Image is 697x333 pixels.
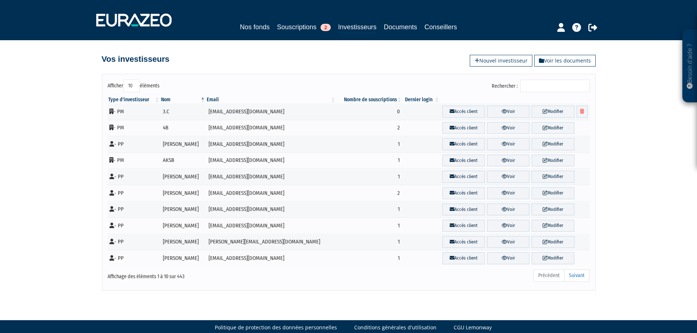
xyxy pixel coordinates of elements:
td: 1 [336,169,402,185]
td: - PM [108,103,160,120]
img: 1732889491-logotype_eurazeo_blanc_rvb.png [96,14,172,27]
a: Voir [487,204,529,216]
a: Voir [487,155,529,167]
a: Modifier [532,138,574,150]
td: 1 [336,250,402,266]
td: 1 [336,136,402,152]
a: Voir [487,138,529,150]
td: - PP [108,185,160,201]
th: Nombre de souscriptions : activer pour trier la colonne par ordre croissant [336,96,402,103]
a: Modifier [532,220,574,232]
td: - PP [108,201,160,218]
a: Voir les documents [534,55,596,67]
a: Voir [487,187,529,199]
p: Besoin d'aide ? [686,33,694,99]
td: [EMAIL_ADDRESS][DOMAIN_NAME] [206,185,336,201]
a: Accès client [442,171,485,183]
a: Modifier [532,171,574,183]
td: - PM [108,120,160,136]
td: [PERSON_NAME] [160,250,206,266]
a: Voir [487,236,529,248]
a: Nouvel investisseur [470,55,532,67]
a: Conditions générales d'utilisation [354,324,436,331]
td: [PERSON_NAME] [160,234,206,250]
a: Investisseurs [338,22,376,33]
a: Accès client [442,236,485,248]
td: 4B [160,120,206,136]
input: Rechercher : [520,80,590,92]
a: Modifier [532,252,574,264]
th: &nbsp; [440,96,590,103]
td: [PERSON_NAME] [160,201,206,218]
th: Dernier login : activer pour trier la colonne par ordre croissant [402,96,440,103]
a: Modifier [532,187,574,199]
th: Type d'investisseur : activer pour trier la colonne par ordre croissant [108,96,160,103]
select: Afficheréléments [123,80,140,92]
a: Voir [487,252,529,264]
a: Accès client [442,155,485,167]
a: Accès client [442,204,485,216]
td: 2 [336,120,402,136]
a: Documents [384,22,417,32]
td: 2 [336,185,402,201]
a: Nos fonds [240,22,270,32]
a: Voir [487,220,529,232]
td: [PERSON_NAME] [160,185,206,201]
td: [EMAIL_ADDRESS][DOMAIN_NAME] [206,201,336,218]
td: - PP [108,234,160,250]
td: [PERSON_NAME] [160,217,206,234]
td: - PP [108,136,160,152]
td: 1 [336,217,402,234]
td: [EMAIL_ADDRESS][DOMAIN_NAME] [206,250,336,266]
a: Conseillers [424,22,457,32]
td: [EMAIL_ADDRESS][DOMAIN_NAME] [206,120,336,136]
a: Modifier [532,155,574,167]
th: Nom : activer pour trier la colonne par ordre d&eacute;croissant [160,96,206,103]
a: Souscriptions2 [277,22,331,32]
td: - PM [108,152,160,169]
td: - PP [108,169,160,185]
a: Voir [487,171,529,183]
td: [EMAIL_ADDRESS][DOMAIN_NAME] [206,152,336,169]
td: - PP [108,217,160,234]
td: - PP [108,250,160,266]
a: Modifier [532,106,574,118]
a: Accès client [442,122,485,134]
td: 1 [336,234,402,250]
a: Voir [487,122,529,134]
h4: Vos investisseurs [102,55,169,64]
a: Accès client [442,252,485,264]
a: Accès client [442,138,485,150]
td: 3.C [160,103,206,120]
a: Accès client [442,106,485,118]
a: Supprimer [577,106,588,118]
a: CGU Lemonway [454,324,492,331]
td: [PERSON_NAME] [160,169,206,185]
th: Email : activer pour trier la colonne par ordre croissant [206,96,336,103]
td: AKSB [160,152,206,169]
td: [EMAIL_ADDRESS][DOMAIN_NAME] [206,103,336,120]
a: Accès client [442,220,485,232]
label: Afficher éléments [108,80,160,92]
label: Rechercher : [492,80,590,92]
td: [PERSON_NAME][EMAIL_ADDRESS][DOMAIN_NAME] [206,234,336,250]
div: Affichage des éléments 1 à 10 sur 443 [108,269,302,280]
a: Politique de protection des données personnelles [215,324,337,331]
td: [EMAIL_ADDRESS][DOMAIN_NAME] [206,169,336,185]
td: 0 [336,103,402,120]
a: Modifier [532,204,574,216]
a: Suivant [564,269,589,282]
td: [PERSON_NAME] [160,136,206,152]
td: 1 [336,152,402,169]
td: [EMAIL_ADDRESS][DOMAIN_NAME] [206,217,336,234]
td: [EMAIL_ADDRESS][DOMAIN_NAME] [206,136,336,152]
a: Modifier [532,122,574,134]
a: Accès client [442,187,485,199]
a: Voir [487,106,529,118]
td: 1 [336,201,402,218]
a: Modifier [532,236,574,248]
span: 2 [321,24,331,31]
